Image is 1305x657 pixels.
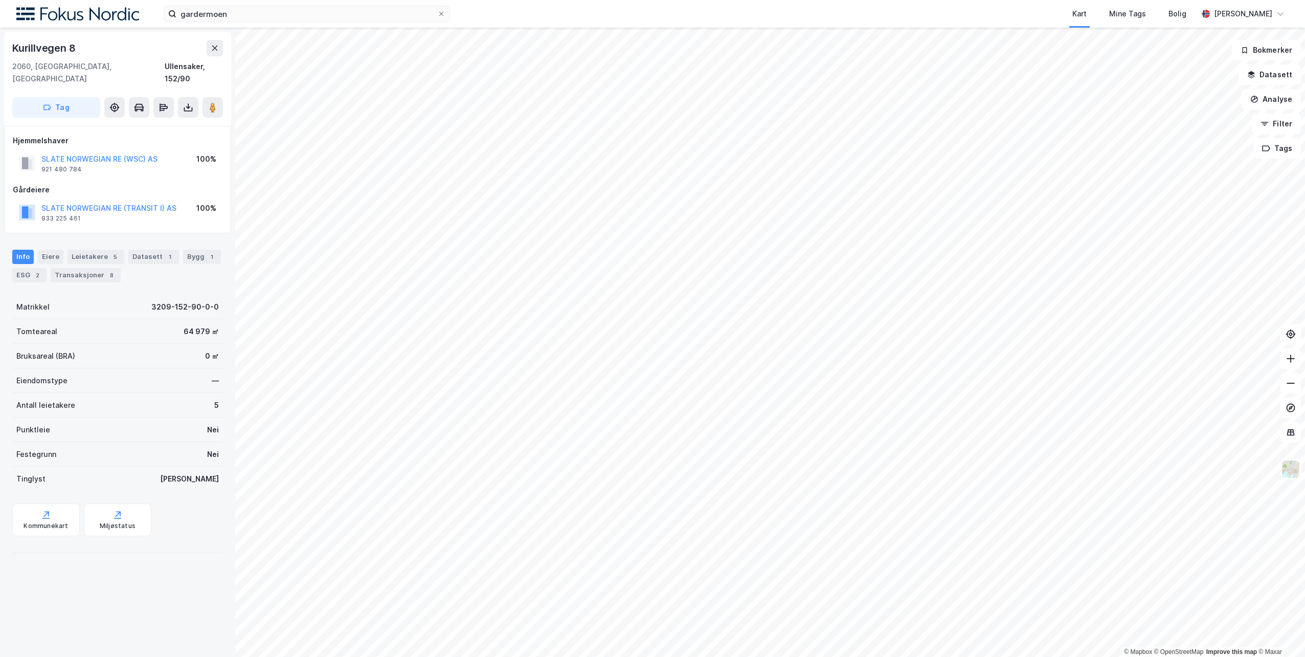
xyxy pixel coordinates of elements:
button: Tag [12,97,100,118]
div: 64 979 ㎡ [184,325,219,338]
div: Bygg [183,250,221,264]
div: Gårdeiere [13,184,222,196]
div: 5 [214,399,219,411]
a: Improve this map [1206,648,1257,655]
img: Z [1281,459,1300,479]
button: Bokmerker [1232,40,1301,60]
div: Datasett [128,250,179,264]
div: 933 225 461 [41,214,81,223]
div: Eiere [38,250,63,264]
button: Analyse [1242,89,1301,109]
a: OpenStreetMap [1154,648,1204,655]
div: Kart [1072,8,1087,20]
div: — [212,375,219,387]
div: Nei [207,448,219,461]
div: 1 [165,252,175,262]
div: 5 [110,252,120,262]
div: Mine Tags [1109,8,1146,20]
div: Festegrunn [16,448,56,461]
div: Miljøstatus [100,522,136,530]
div: Matrikkel [16,301,50,313]
div: Bruksareal (BRA) [16,350,75,362]
div: Nei [207,424,219,436]
div: 1 [207,252,217,262]
button: Tags [1253,138,1301,159]
div: Punktleie [16,424,50,436]
div: [PERSON_NAME] [160,473,219,485]
a: Mapbox [1124,648,1152,655]
div: Antall leietakere [16,399,75,411]
div: Tomteareal [16,325,57,338]
div: Ullensaker, 152/90 [165,60,223,85]
div: ESG [12,268,47,282]
div: 100% [196,153,216,165]
div: Info [12,250,34,264]
div: Tinglyst [16,473,46,485]
div: 921 480 784 [41,165,82,173]
iframe: Chat Widget [1254,608,1305,657]
div: 100% [196,202,216,214]
div: Leietakere [67,250,124,264]
img: fokus-nordic-logo.8a93422641609758e4ac.png [16,7,139,21]
input: Søk på adresse, matrikkel, gårdeiere, leietakere eller personer [176,6,437,21]
div: 0 ㎡ [205,350,219,362]
div: 2 [32,270,42,280]
div: 8 [106,270,117,280]
div: 2060, [GEOGRAPHIC_DATA], [GEOGRAPHIC_DATA] [12,60,165,85]
div: Kurillvegen 8 [12,40,77,56]
div: Kontrollprogram for chat [1254,608,1305,657]
button: Datasett [1239,64,1301,85]
div: Transaksjoner [51,268,121,282]
div: 3209-152-90-0-0 [151,301,219,313]
div: Eiendomstype [16,375,67,387]
div: Kommunekart [24,522,68,530]
div: Bolig [1168,8,1186,20]
div: Hjemmelshaver [13,135,222,147]
div: [PERSON_NAME] [1214,8,1272,20]
button: Filter [1252,114,1301,134]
